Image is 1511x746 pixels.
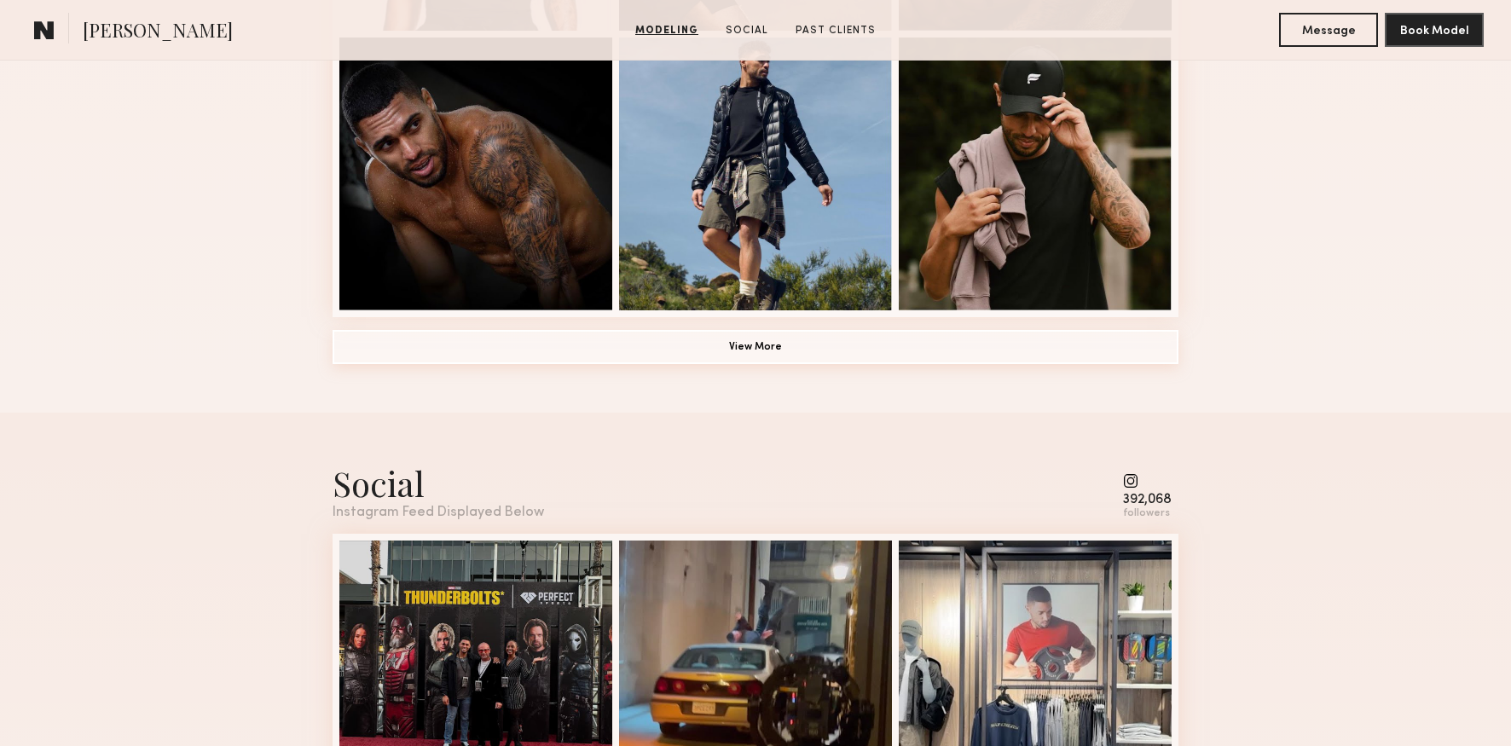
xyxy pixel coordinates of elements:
a: Social [719,23,775,38]
button: Book Model [1385,13,1484,47]
span: [PERSON_NAME] [83,17,233,47]
a: Past Clients [789,23,883,38]
a: Modeling [628,23,705,38]
button: View More [333,330,1178,364]
div: Social [333,460,544,506]
div: followers [1123,507,1172,520]
button: Message [1279,13,1378,47]
div: 392,068 [1123,494,1172,506]
a: Book Model [1385,22,1484,37]
div: Instagram Feed Displayed Below [333,506,544,520]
